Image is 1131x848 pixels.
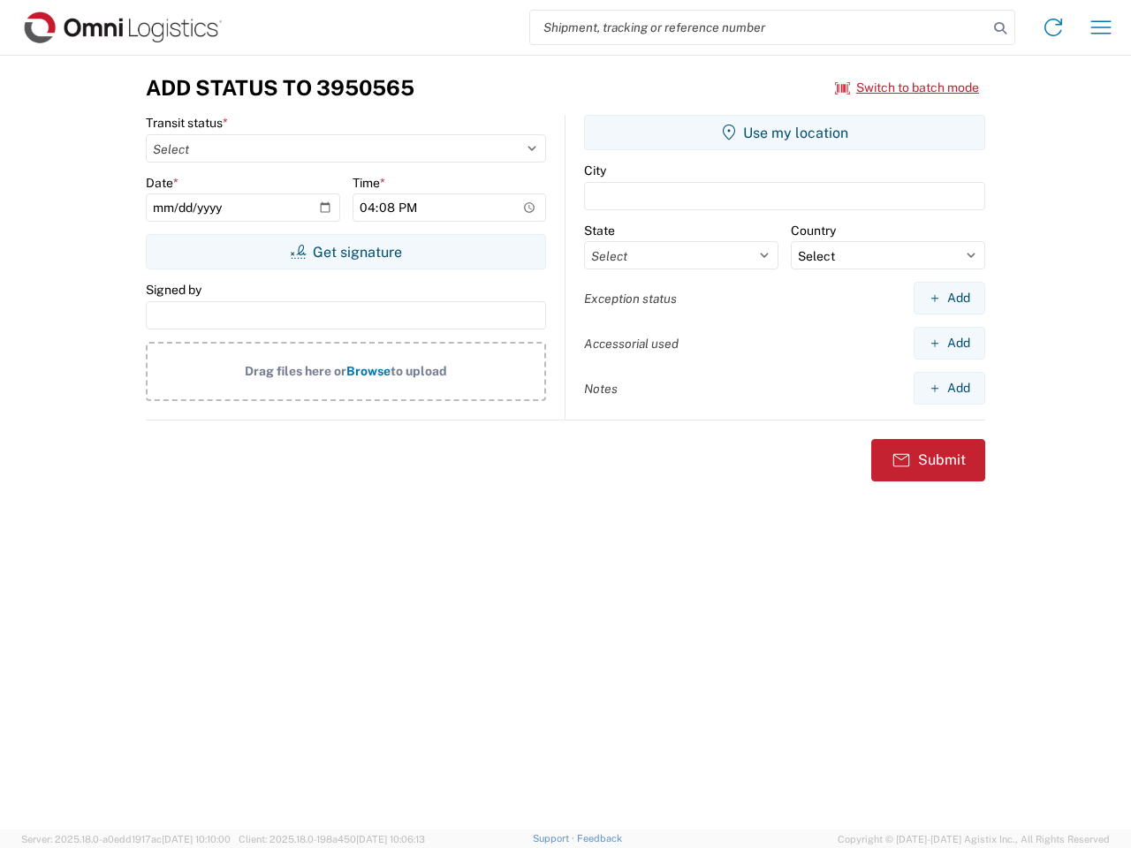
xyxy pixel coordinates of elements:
[914,327,985,360] button: Add
[146,234,546,269] button: Get signature
[239,834,425,844] span: Client: 2025.18.0-198a450
[577,833,622,844] a: Feedback
[584,115,985,150] button: Use my location
[146,282,201,298] label: Signed by
[791,223,836,238] label: Country
[353,175,385,191] label: Time
[584,381,618,397] label: Notes
[584,223,615,238] label: State
[530,11,988,44] input: Shipment, tracking or reference number
[346,364,391,378] span: Browse
[146,175,178,191] label: Date
[838,831,1110,847] span: Copyright © [DATE]-[DATE] Agistix Inc., All Rights Reserved
[356,834,425,844] span: [DATE] 10:06:13
[584,336,679,352] label: Accessorial used
[584,163,606,178] label: City
[21,834,231,844] span: Server: 2025.18.0-a0edd1917ac
[146,115,228,131] label: Transit status
[391,364,447,378] span: to upload
[914,282,985,314] button: Add
[533,833,577,844] a: Support
[245,364,346,378] span: Drag files here or
[871,439,985,481] button: Submit
[146,75,414,101] h3: Add Status to 3950565
[914,372,985,405] button: Add
[835,73,979,102] button: Switch to batch mode
[162,834,231,844] span: [DATE] 10:10:00
[584,291,677,307] label: Exception status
